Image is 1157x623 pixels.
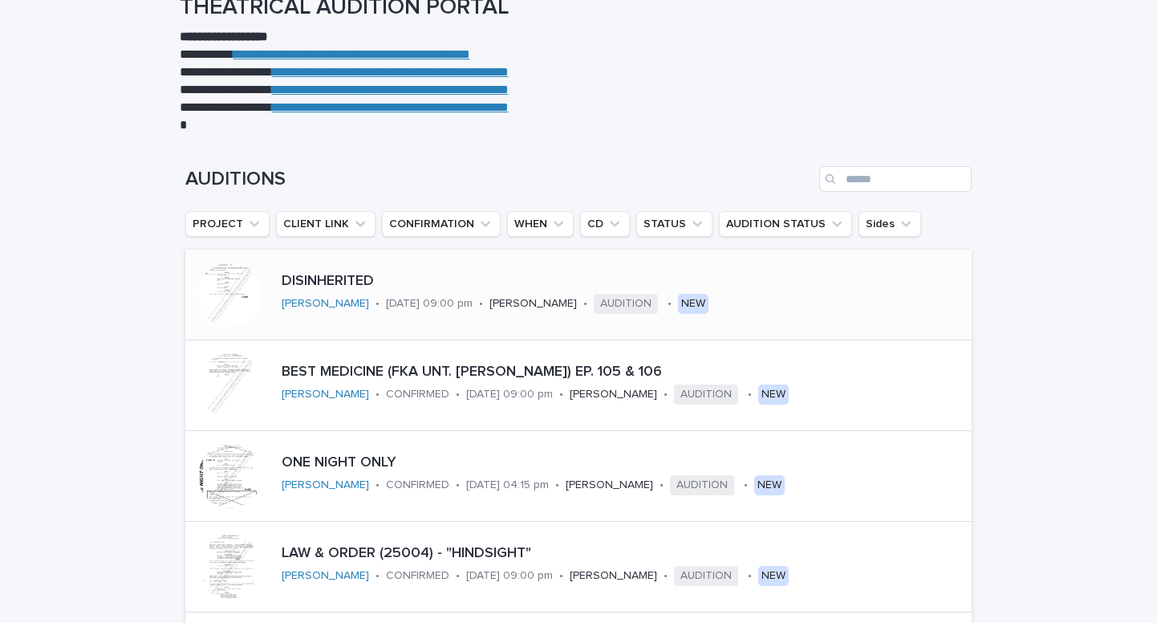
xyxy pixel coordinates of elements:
span: AUDITION [594,294,658,314]
span: AUDITION [674,385,738,405]
p: [PERSON_NAME] [570,569,657,583]
p: • [664,569,668,583]
p: BEST MEDICINE (FKA UNT. [PERSON_NAME]) EP. 105 & 106 [282,364,965,381]
a: [PERSON_NAME] [282,478,369,492]
p: • [748,569,752,583]
p: [DATE] 09:00 pm [466,569,553,583]
p: • [559,569,563,583]
p: • [376,297,380,311]
div: NEW [754,475,785,495]
a: ONE NIGHT ONLY[PERSON_NAME] •CONFIRMED•[DATE] 04:15 pm•[PERSON_NAME]•AUDITION•NEW [185,431,972,522]
p: [DATE] 09:00 pm [386,297,473,311]
p: • [456,569,460,583]
p: • [583,297,587,311]
p: [PERSON_NAME] [570,388,657,401]
a: BEST MEDICINE (FKA UNT. [PERSON_NAME]) EP. 105 & 106[PERSON_NAME] •CONFIRMED•[DATE] 09:00 pm•[PER... [185,340,972,431]
a: [PERSON_NAME] [282,297,369,311]
p: • [479,297,483,311]
span: AUDITION [670,475,734,495]
a: [PERSON_NAME] [282,569,369,583]
p: • [376,388,380,401]
p: DISINHERITED [282,273,801,291]
p: CONFIRMED [386,569,449,583]
p: • [376,478,380,492]
p: • [660,478,664,492]
button: WHEN [507,211,574,237]
a: LAW & ORDER (25004) - "HINDSIGHT"[PERSON_NAME] •CONFIRMED•[DATE] 09:00 pm•[PERSON_NAME]•AUDITION•NEW [185,522,972,613]
p: • [748,388,752,401]
div: NEW [758,385,789,405]
div: NEW [758,566,789,586]
p: LAW & ORDER (25004) - "HINDSIGHT" [282,545,965,563]
button: Sides [859,211,921,237]
p: ONE NIGHT ONLY [282,454,899,472]
span: AUDITION [674,566,738,586]
button: STATUS [636,211,712,237]
p: CONFIRMED [386,478,449,492]
button: AUDITION STATUS [719,211,852,237]
p: • [376,569,380,583]
button: CONFIRMATION [382,211,501,237]
p: [DATE] 09:00 pm [466,388,553,401]
button: CLIENT LINK [276,211,376,237]
p: • [555,478,559,492]
p: • [668,297,672,311]
p: [DATE] 04:15 pm [466,478,549,492]
p: • [456,388,460,401]
input: Search [819,166,972,192]
p: [PERSON_NAME] [489,297,577,311]
h1: AUDITIONS [185,168,813,191]
p: CONFIRMED [386,388,449,401]
p: • [664,388,668,401]
p: • [744,478,748,492]
p: • [559,388,563,401]
button: CD [580,211,630,237]
p: • [456,478,460,492]
a: DISINHERITED[PERSON_NAME] •[DATE] 09:00 pm•[PERSON_NAME]•AUDITION•NEW [185,250,972,340]
a: [PERSON_NAME] [282,388,369,401]
div: NEW [678,294,708,314]
button: PROJECT [185,211,270,237]
p: [PERSON_NAME] [566,478,653,492]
